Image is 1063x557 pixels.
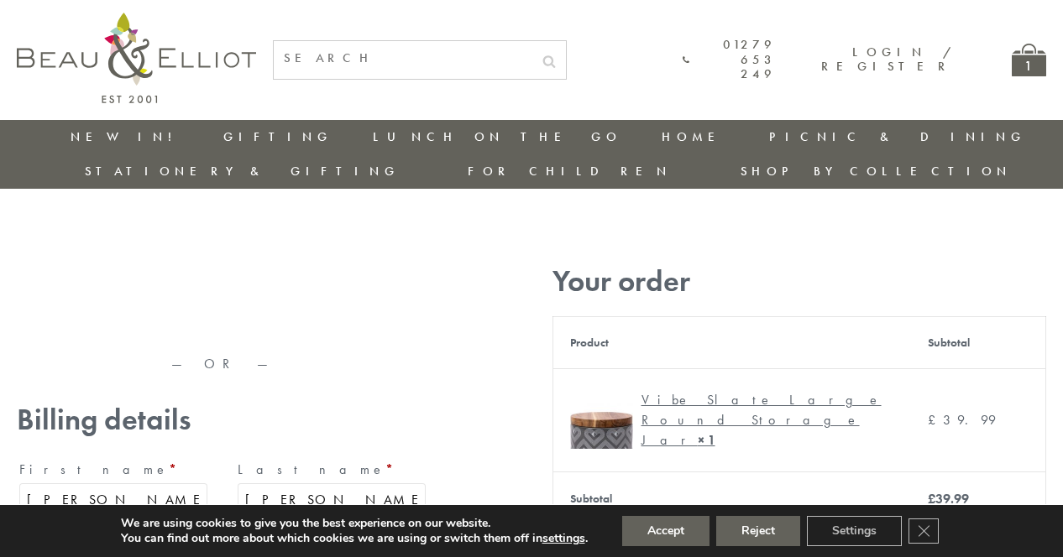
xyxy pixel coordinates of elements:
[928,490,935,508] span: £
[570,386,894,455] a: Vibe Slate Large Round Storage Jar Vibe Slate Large Round Storage Jar× 1
[274,41,532,75] input: SEARCH
[911,316,1046,368] th: Subtotal
[71,128,183,145] a: New in!
[716,516,800,546] button: Reject
[928,411,996,429] bdi: 39.99
[570,386,633,449] img: Vibe Slate Large Round Storage Jar
[807,516,902,546] button: Settings
[909,518,939,544] button: Close GDPR Cookie Banner
[468,163,672,180] a: For Children
[928,490,969,508] bdi: 39.99
[741,163,1012,180] a: Shop by collection
[821,44,953,75] a: Login / Register
[17,403,428,437] h3: Billing details
[662,128,729,145] a: Home
[121,516,588,531] p: We are using cookies to give you the best experience on our website.
[17,357,428,372] p: — OR —
[13,258,432,298] iframe: Secure express checkout frame
[769,128,1026,145] a: Picnic & Dining
[121,531,588,546] p: You can find out more about which cookies we are using or switch them off in .
[552,316,911,368] th: Product
[1012,44,1046,76] a: 1
[542,531,585,546] button: settings
[85,163,400,180] a: Stationery & Gifting
[373,128,621,145] a: Lunch On The Go
[641,390,882,450] div: Vibe Slate Large Round Storage Jar
[683,38,776,81] a: 01279 653 249
[552,264,1046,299] h3: Your order
[698,431,715,449] strong: × 1
[238,456,426,483] label: Last name
[928,411,943,429] span: £
[552,471,911,526] th: Subtotal
[13,299,432,340] iframe: Secure express checkout frame
[17,13,256,103] img: logo
[622,516,710,546] button: Accept
[19,456,207,483] label: First name
[223,128,333,145] a: Gifting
